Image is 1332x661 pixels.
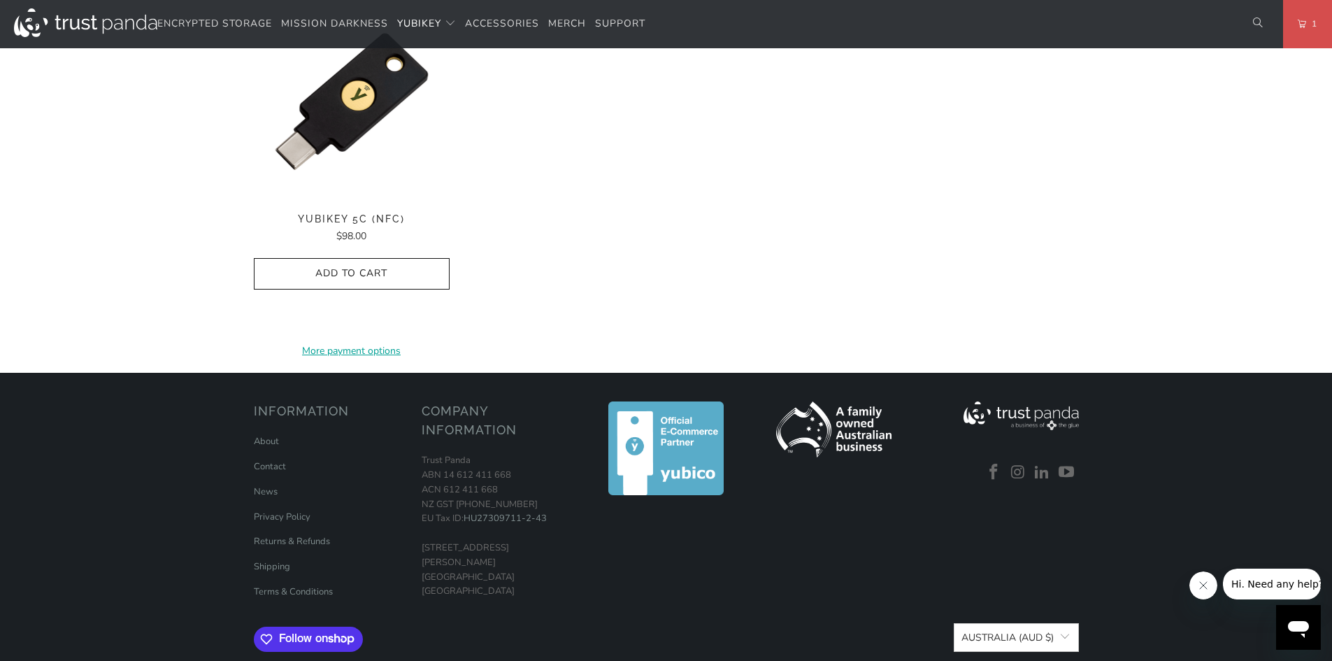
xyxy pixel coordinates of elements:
[157,8,645,41] nav: Translation missing: en.navigation.header.main_nav
[254,435,279,448] a: About
[8,10,101,21] span: Hi. Need any help?
[254,460,286,473] a: Contact
[595,8,645,41] a: Support
[954,623,1078,652] button: Australia (AUD $)
[397,17,441,30] span: YubiKey
[548,17,586,30] span: Merch
[254,213,450,225] span: YubiKey 5C (NFC)
[254,535,330,548] a: Returns & Refunds
[1008,464,1029,482] a: Trust Panda Australia on Instagram
[254,560,290,573] a: Shipping
[984,464,1005,482] a: Trust Panda Australia on Facebook
[422,453,575,599] p: Trust Panda ABN 14 612 411 668 ACN 612 411 668 NZ GST [PHONE_NUMBER] EU Tax ID: [STREET_ADDRESS][...
[1189,571,1217,599] iframe: Close message
[254,213,450,244] a: YubiKey 5C (NFC) $98.00
[465,17,539,30] span: Accessories
[397,8,456,41] summary: YubiKey
[336,229,366,243] span: $98.00
[281,8,388,41] a: Mission Darkness
[465,8,539,41] a: Accessories
[595,17,645,30] span: Support
[1223,569,1321,599] iframe: Message from company
[254,343,450,359] a: More payment options
[157,17,272,30] span: Encrypted Storage
[254,258,450,290] button: Add to Cart
[14,8,157,37] img: Trust Panda Australia
[281,17,388,30] span: Mission Darkness
[1276,605,1321,650] iframe: Button to launch messaging window
[464,512,547,525] a: HU27309711-2-43
[254,511,310,523] a: Privacy Policy
[1032,464,1053,482] a: Trust Panda Australia on LinkedIn
[268,268,435,280] span: Add to Cart
[157,8,272,41] a: Encrypted Storage
[254,585,333,598] a: Terms & Conditions
[1057,464,1077,482] a: Trust Panda Australia on YouTube
[1306,16,1317,31] span: 1
[254,485,278,498] a: News
[548,8,586,41] a: Merch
